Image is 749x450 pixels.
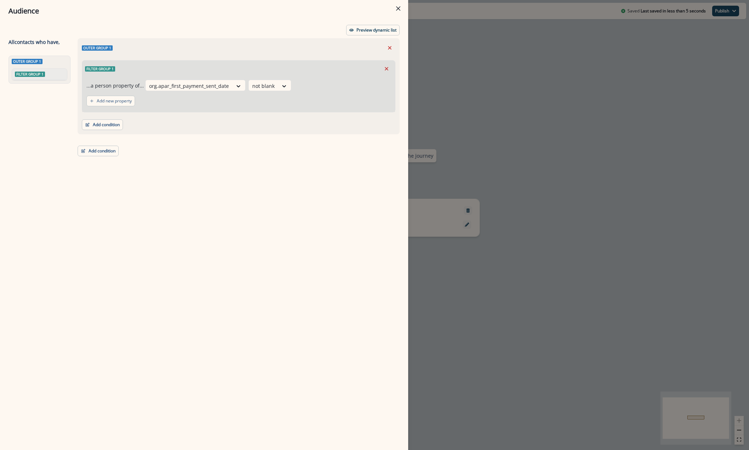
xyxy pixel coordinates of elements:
[384,43,395,53] button: Remove
[381,63,392,74] button: Remove
[78,146,119,156] button: Add condition
[97,99,132,103] p: Add new property
[9,6,400,16] div: Audience
[86,96,135,106] button: Add new property
[393,3,404,14] button: Close
[82,45,113,51] span: Outer group 1
[9,38,60,46] p: All contact s who have,
[15,72,45,77] span: Filter group 1
[85,66,115,72] span: Filter group 1
[12,59,43,64] span: Outer group 1
[86,82,144,89] p: ...a person property of...
[82,119,123,130] button: Add condition
[346,25,400,35] button: Preview dynamic list
[356,28,396,33] p: Preview dynamic list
